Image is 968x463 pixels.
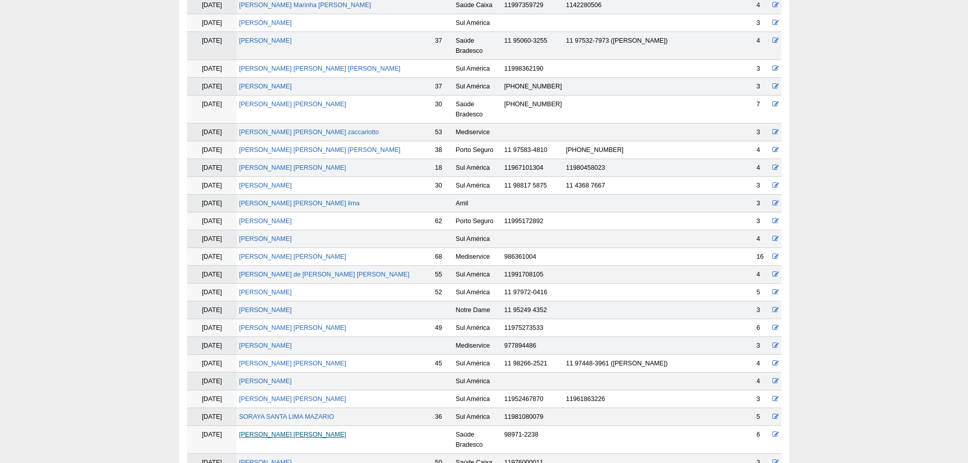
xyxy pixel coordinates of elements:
td: 11 97583-4810 [502,141,564,159]
td: 986361004 [502,248,564,266]
a: [PERSON_NAME] [239,19,292,26]
td: [PHONE_NUMBER] [502,78,564,96]
td: 5 [755,408,771,426]
td: 62 [433,212,454,230]
td: [DATE] [187,319,237,337]
td: 3 [755,212,771,230]
td: 3 [755,14,771,32]
td: 4 [755,355,771,373]
td: [PHONE_NUMBER] [564,141,672,159]
td: [DATE] [187,124,237,141]
td: [DATE] [187,266,237,284]
td: 4 [755,266,771,284]
td: 52 [433,284,454,301]
td: 6 [755,319,771,337]
td: 37 [433,78,454,96]
td: 3 [755,177,771,195]
td: [PHONE_NUMBER] [502,96,564,124]
td: Sul América [454,177,503,195]
td: 3 [755,337,771,355]
td: Saúde Bradesco [454,32,503,60]
td: 11975273533 [502,319,564,337]
td: 3 [755,124,771,141]
td: 38 [433,141,454,159]
td: [DATE] [187,159,237,177]
td: Sul América [454,78,503,96]
td: 11991708105 [502,266,564,284]
a: [PERSON_NAME] [PERSON_NAME] lima [239,200,359,207]
td: Saúde Bradesco [454,96,503,124]
td: 3 [755,195,771,212]
td: 3 [755,60,771,78]
td: 11 97972-0416 [502,284,564,301]
td: [DATE] [187,78,237,96]
td: [DATE] [187,337,237,355]
td: Porto Seguro [454,212,503,230]
td: Sul América [454,373,503,390]
td: Saúde Bradesco [454,426,503,454]
td: 4 [755,141,771,159]
td: 30 [433,177,454,195]
td: Mediservice [454,337,503,355]
td: 11 95249 4352 [502,301,564,319]
a: [PERSON_NAME] de [PERSON_NAME] [PERSON_NAME] [239,271,409,278]
a: [PERSON_NAME] [239,182,292,189]
td: 7 [755,96,771,124]
td: Sul América [454,284,503,301]
a: [PERSON_NAME] [PERSON_NAME] zaccariotto [239,129,379,136]
td: Sul América [454,159,503,177]
a: [PERSON_NAME] [PERSON_NAME] [PERSON_NAME] [239,65,400,72]
td: Sul América [454,230,503,248]
a: [PERSON_NAME] [PERSON_NAME] [239,431,346,438]
td: [DATE] [187,195,237,212]
td: Sul América [454,60,503,78]
td: 11 97532-7973 ([PERSON_NAME]) [564,32,672,60]
a: [PERSON_NAME] [PERSON_NAME] [PERSON_NAME] [239,146,400,153]
td: Sul América [454,266,503,284]
td: [DATE] [187,284,237,301]
td: 11 4368 7667 [564,177,672,195]
td: 68 [433,248,454,266]
td: Sul América [454,355,503,373]
td: Sul América [454,390,503,408]
td: 11967101304 [502,159,564,177]
td: [DATE] [187,14,237,32]
td: [DATE] [187,248,237,266]
td: 5 [755,284,771,301]
td: 45 [433,355,454,373]
td: Mediservice [454,124,503,141]
a: SORAYA SANTA LIMA MAZARIO [239,413,334,420]
td: [DATE] [187,373,237,390]
td: 11 98817 5875 [502,177,564,195]
td: [DATE] [187,32,237,60]
td: Mediservice [454,248,503,266]
a: [PERSON_NAME] [239,378,292,385]
td: [DATE] [187,212,237,230]
td: 11 97448-3961 ([PERSON_NAME]) [564,355,672,373]
td: 11961863226 [564,390,672,408]
a: [PERSON_NAME] [PERSON_NAME] [239,360,346,367]
td: [DATE] [187,141,237,159]
a: [PERSON_NAME] [239,37,292,44]
a: [PERSON_NAME] [PERSON_NAME] [239,395,346,403]
td: [DATE] [187,408,237,426]
a: [PERSON_NAME] [239,342,292,349]
a: [PERSON_NAME] [239,83,292,90]
td: 4 [755,230,771,248]
td: Sul América [454,14,503,32]
td: Notre Dame [454,301,503,319]
a: [PERSON_NAME] [239,306,292,314]
td: 11998362190 [502,60,564,78]
td: [DATE] [187,177,237,195]
td: 6 [755,426,771,454]
td: [DATE] [187,60,237,78]
td: 3 [755,301,771,319]
a: [PERSON_NAME] [PERSON_NAME] [239,164,346,171]
td: 11 95060-3255 [502,32,564,60]
a: [PERSON_NAME] [PERSON_NAME] [239,101,346,108]
td: Porto Seguro [454,141,503,159]
td: Amil [454,195,503,212]
td: 36 [433,408,454,426]
a: [PERSON_NAME] [PERSON_NAME] [239,324,346,331]
td: 18 [433,159,454,177]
